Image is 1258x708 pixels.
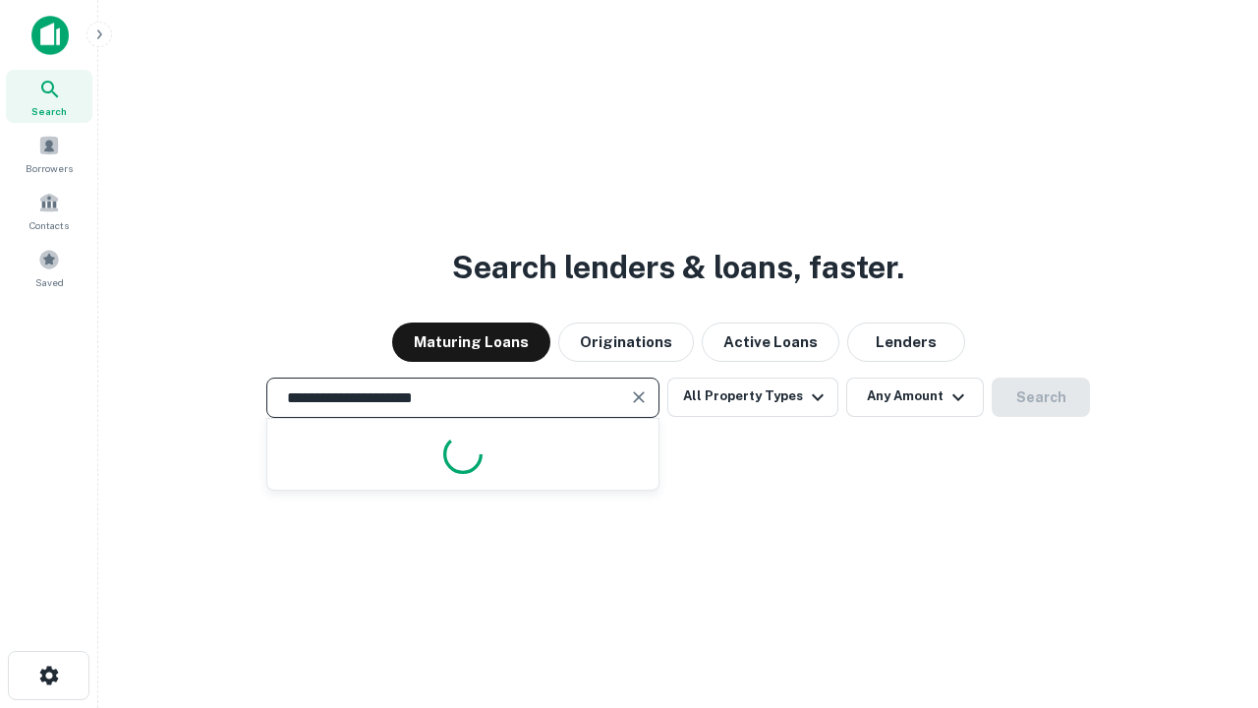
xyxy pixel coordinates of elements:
[26,160,73,176] span: Borrowers
[667,378,838,417] button: All Property Types
[31,103,67,119] span: Search
[452,244,904,291] h3: Search lenders & loans, faster.
[6,70,92,123] a: Search
[846,378,984,417] button: Any Amount
[847,323,965,362] button: Lenders
[6,127,92,180] a: Borrowers
[702,323,839,362] button: Active Loans
[1160,551,1258,645] iframe: Chat Widget
[392,323,550,362] button: Maturing Loans
[625,383,653,411] button: Clear
[35,274,64,290] span: Saved
[6,241,92,294] a: Saved
[31,16,69,55] img: capitalize-icon.png
[6,184,92,237] a: Contacts
[29,217,69,233] span: Contacts
[558,323,694,362] button: Originations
